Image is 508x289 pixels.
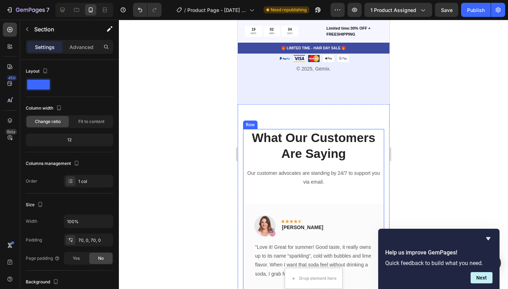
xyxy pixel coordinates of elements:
span: Need republishing [271,7,307,13]
iframe: Design area [238,20,389,289]
button: Hide survey [484,234,492,243]
button: 7 [3,3,53,17]
div: Columns management [26,159,81,168]
span: / [184,6,186,14]
p: Advanced [69,43,93,51]
div: Background [26,277,60,287]
p: Section [34,25,92,33]
div: Width [26,218,37,225]
button: Next question [471,272,492,283]
div: Order [26,178,37,184]
h2: Help us improve GemPages! [385,248,492,257]
div: Page padding [26,255,60,262]
span: Change ratio [35,118,61,125]
div: Publish [467,6,485,14]
span: Product Page - [DATE] 15:20:59 [187,6,247,14]
div: Layout [26,67,49,76]
p: Quick feedback to build what you need. [385,260,492,266]
div: Help us improve GemPages! [385,234,492,283]
span: Yes [73,255,80,262]
div: Padding [26,237,42,243]
div: Undo/Redo [133,3,162,17]
div: 1 col [78,178,111,185]
div: 12 [27,135,112,145]
div: 70, 0, 70, 0 [78,237,111,244]
span: No [98,255,104,262]
div: 450 [7,75,17,81]
p: 7 [46,6,49,14]
span: Save [441,7,453,13]
button: Publish [461,3,491,17]
div: Size [26,200,44,210]
p: Settings [35,43,55,51]
input: Auto [64,215,113,228]
span: Fit to content [78,118,104,125]
button: Save [435,3,458,17]
button: 1 product assigned [364,3,432,17]
span: 1 product assigned [370,6,416,14]
div: Beta [5,129,17,135]
div: Column width [26,104,63,113]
